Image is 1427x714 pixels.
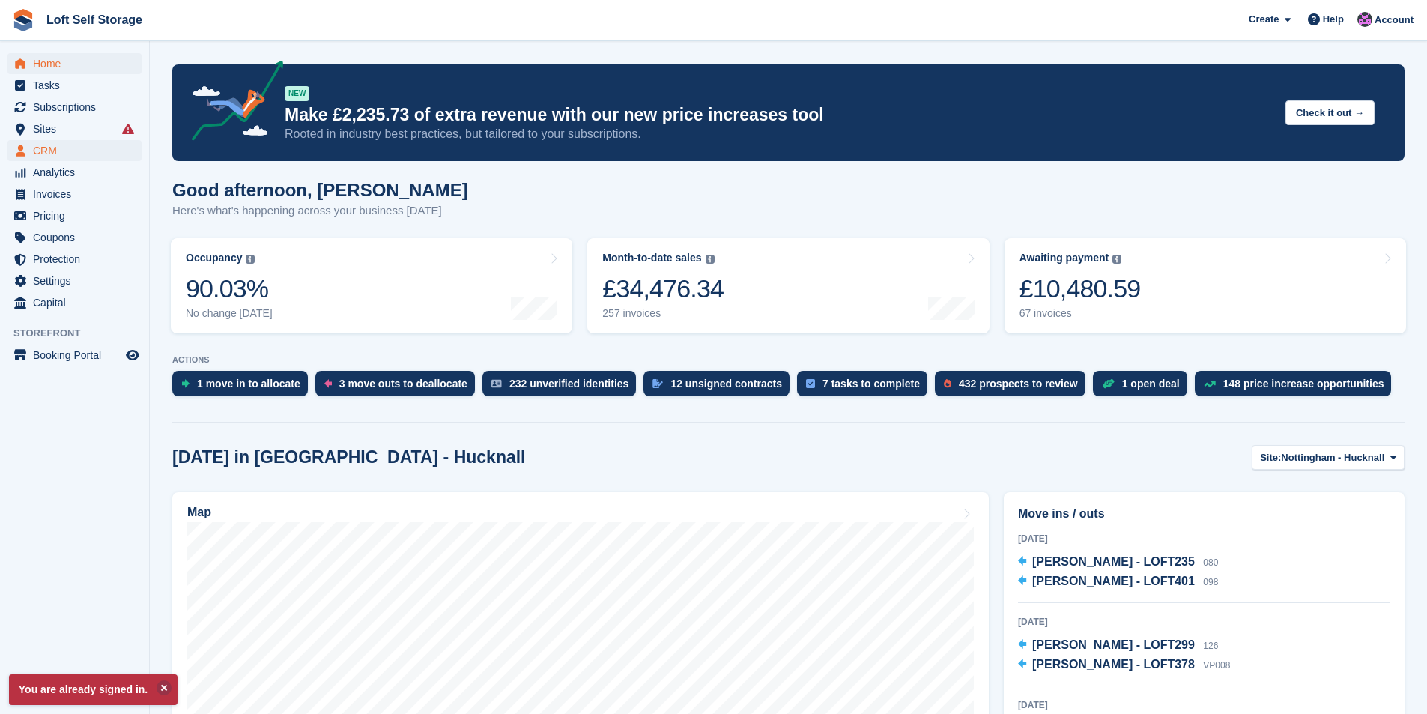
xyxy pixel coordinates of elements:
[1260,450,1281,465] span: Site:
[1019,273,1141,304] div: £10,480.59
[1018,505,1390,523] h2: Move ins / outs
[944,379,951,388] img: prospect-51fa495bee0391a8d652442698ab0144808aea92771e9ea1ae160a38d050c398.svg
[33,184,123,205] span: Invoices
[959,378,1078,390] div: 432 prospects to review
[33,345,123,366] span: Booking Portal
[1357,12,1372,27] img: Amy Wright
[643,371,797,404] a: 12 unsigned contracts
[33,205,123,226] span: Pricing
[197,378,300,390] div: 1 move in to allocate
[935,371,1093,404] a: 432 prospects to review
[179,61,284,146] img: price-adjustments-announcement-icon-8257ccfd72463d97f412b2fc003d46551f7dbcb40ab6d574587a9cd5c0d94...
[491,379,502,388] img: verify_identity-adf6edd0f0f0b5bbfe63781bf79b02c33cf7c696d77639b501bdc392416b5a36.svg
[1112,255,1121,264] img: icon-info-grey-7440780725fd019a000dd9b08b2336e03edf1995a4989e88bcd33f0948082b44.svg
[1204,381,1216,387] img: price_increase_opportunities-93ffe204e8149a01c8c9dc8f82e8f89637d9d84a8eef4429ea346261dce0b2c0.svg
[652,379,663,388] img: contract_signature_icon-13c848040528278c33f63329250d36e43548de30e8caae1d1a13099fd9432cc5.svg
[285,86,309,101] div: NEW
[186,273,273,304] div: 90.03%
[587,238,989,333] a: Month-to-date sales £34,476.34 257 invoices
[1375,13,1414,28] span: Account
[822,378,920,390] div: 7 tasks to complete
[12,9,34,31] img: stora-icon-8386f47178a22dfd0bd8f6a31ec36ba5ce8667c1dd55bd0f319d3a0aa187defe.svg
[1102,378,1115,389] img: deal-1b604bf984904fb50ccaf53a9ad4b4a5d6e5aea283cecdc64d6e3604feb123c2.svg
[40,7,148,32] a: Loft Self Storage
[33,53,123,74] span: Home
[33,97,123,118] span: Subscriptions
[33,162,123,183] span: Analytics
[1018,636,1218,656] a: [PERSON_NAME] - LOFT299 126
[7,345,142,366] a: menu
[33,118,123,139] span: Sites
[285,104,1273,126] p: Make £2,235.73 of extra revenue with our new price increases tool
[602,307,724,320] div: 257 invoices
[13,326,149,341] span: Storefront
[339,378,467,390] div: 3 move outs to deallocate
[33,75,123,96] span: Tasks
[186,252,242,264] div: Occupancy
[33,292,123,313] span: Capital
[1032,658,1195,671] span: [PERSON_NAME] - LOFT378
[602,273,724,304] div: £34,476.34
[1093,371,1195,404] a: 1 open deal
[1223,378,1384,390] div: 148 price increase opportunities
[315,371,482,404] a: 3 move outs to deallocate
[7,53,142,74] a: menu
[509,378,629,390] div: 232 unverified identities
[7,249,142,270] a: menu
[285,126,1273,142] p: Rooted in industry best practices, but tailored to your subscriptions.
[7,140,142,161] a: menu
[171,238,572,333] a: Occupancy 90.03% No change [DATE]
[1018,615,1390,629] div: [DATE]
[7,270,142,291] a: menu
[181,379,190,388] img: move_ins_to_allocate_icon-fdf77a2bb77ea45bf5b3d319d69a93e2d87916cf1d5bf7949dd705db3b84f3ca.svg
[1195,371,1399,404] a: 148 price increase opportunities
[1203,641,1218,651] span: 126
[1032,555,1195,568] span: [PERSON_NAME] - LOFT235
[7,162,142,183] a: menu
[9,674,178,705] p: You are already signed in.
[1281,450,1384,465] span: Nottingham - Hucknall
[602,252,701,264] div: Month-to-date sales
[187,506,211,519] h2: Map
[172,371,315,404] a: 1 move in to allocate
[7,118,142,139] a: menu
[172,355,1405,365] p: ACTIONS
[1018,553,1218,572] a: [PERSON_NAME] - LOFT235 080
[706,255,715,264] img: icon-info-grey-7440780725fd019a000dd9b08b2336e03edf1995a4989e88bcd33f0948082b44.svg
[246,255,255,264] img: icon-info-grey-7440780725fd019a000dd9b08b2336e03edf1995a4989e88bcd33f0948082b44.svg
[1203,577,1218,587] span: 098
[33,249,123,270] span: Protection
[172,202,468,220] p: Here's what's happening across your business [DATE]
[1032,575,1195,587] span: [PERSON_NAME] - LOFT401
[1285,100,1375,125] button: Check it out →
[1032,638,1195,651] span: [PERSON_NAME] - LOFT299
[7,184,142,205] a: menu
[7,227,142,248] a: menu
[122,123,134,135] i: Smart entry sync failures have occurred
[7,292,142,313] a: menu
[482,371,644,404] a: 232 unverified identities
[806,379,815,388] img: task-75834270c22a3079a89374b754ae025e5fb1db73e45f91037f5363f120a921f8.svg
[1005,238,1406,333] a: Awaiting payment £10,480.59 67 invoices
[1018,532,1390,545] div: [DATE]
[1203,557,1218,568] span: 080
[7,75,142,96] a: menu
[33,140,123,161] span: CRM
[7,97,142,118] a: menu
[33,227,123,248] span: Coupons
[172,180,468,200] h1: Good afternoon, [PERSON_NAME]
[7,205,142,226] a: menu
[172,447,526,468] h2: [DATE] in [GEOGRAPHIC_DATA] - Hucknall
[1018,698,1390,712] div: [DATE]
[1122,378,1180,390] div: 1 open deal
[1018,572,1218,592] a: [PERSON_NAME] - LOFT401 098
[124,346,142,364] a: Preview store
[33,270,123,291] span: Settings
[1018,656,1230,675] a: [PERSON_NAME] - LOFT378 VP008
[1249,12,1279,27] span: Create
[1019,307,1141,320] div: 67 invoices
[670,378,782,390] div: 12 unsigned contracts
[1252,445,1405,470] button: Site: Nottingham - Hucknall
[1019,252,1109,264] div: Awaiting payment
[1323,12,1344,27] span: Help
